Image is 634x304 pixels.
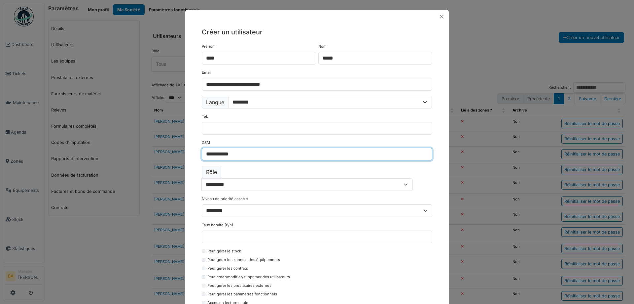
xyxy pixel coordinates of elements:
label: Peut gérer les zones et les équipements [207,257,280,263]
label: Peut gérer le stock [207,248,241,254]
label: Rôle [202,166,221,178]
label: Nom [318,44,327,49]
label: Peut gérer les prestataires externes [207,283,271,288]
label: Peut gérer les contrats [207,266,248,271]
label: Niveau de priorité associé [202,196,248,202]
label: Peut gérer les paramètres fonctionnels [207,291,277,297]
label: Tél. [202,114,208,119]
label: Langue [202,96,229,109]
h5: Créer un utilisateur [202,27,432,37]
button: Close [437,12,446,21]
label: GSM [202,140,210,146]
label: Peut créer/modifier/supprimer des utilisateurs [207,274,290,280]
label: Email [202,70,211,75]
label: Taux horaire (€/h) [202,222,233,228]
label: Prénom [202,44,216,49]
